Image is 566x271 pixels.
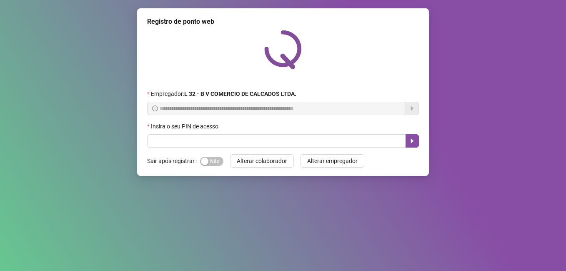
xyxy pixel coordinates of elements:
span: Empregador : [151,89,296,98]
span: Alterar colaborador [237,156,287,166]
span: Alterar empregador [307,156,358,166]
span: caret-right [409,138,416,144]
img: QRPoint [264,30,302,69]
label: Sair após registrar [147,154,200,168]
strong: L 32 - B V COMERCIO DE CALCADOS LTDA. [184,90,296,97]
div: Registro de ponto web [147,17,419,27]
label: Insira o seu PIN de acesso [147,122,224,131]
span: info-circle [152,105,158,111]
button: Alterar colaborador [230,154,294,168]
button: Alterar empregador [301,154,364,168]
